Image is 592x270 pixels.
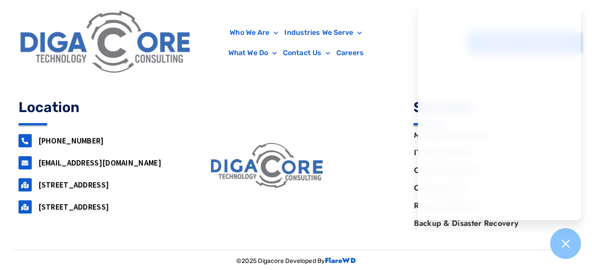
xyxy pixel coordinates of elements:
a: Managed IT Services [405,126,573,144]
a: Cybersecurity [405,179,573,197]
a: [PHONE_NUMBER] [38,135,104,146]
a: Cloud Computing [405,161,573,179]
a: Remote Solutions [405,197,573,214]
a: IT Infrastructure [405,144,573,161]
a: [EMAIL_ADDRESS][DOMAIN_NAME] [38,157,161,168]
img: Digacore Logo [15,4,197,81]
a: 2917 Penn Forest Blvd, Roanoke, VA 24018 [19,200,32,214]
a: FlareWD [325,255,356,266]
a: Backup & Disaster Recovery [405,214,573,232]
a: What We Do [225,43,280,63]
a: support@digacore.com [19,156,32,169]
nav: Menu [201,22,391,63]
img: digacore logo [207,139,328,193]
a: [STREET_ADDRESS] [38,202,109,212]
h4: Location [19,100,179,114]
a: 160 airport road, Suite 201, Lakewood, NJ, 08701 [19,178,32,191]
nav: Menu [405,126,573,232]
a: 732-646-5725 [19,134,32,147]
p: ©2025 Digacore Developed By [14,255,578,268]
h4: Services [413,100,574,114]
a: [STREET_ADDRESS] [38,180,109,190]
a: Careers [333,43,367,63]
a: Who We Are [227,22,281,43]
a: Contact Us [280,43,333,63]
iframe: Chatgenie Messenger [418,3,581,220]
a: Industries We Serve [281,22,365,43]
